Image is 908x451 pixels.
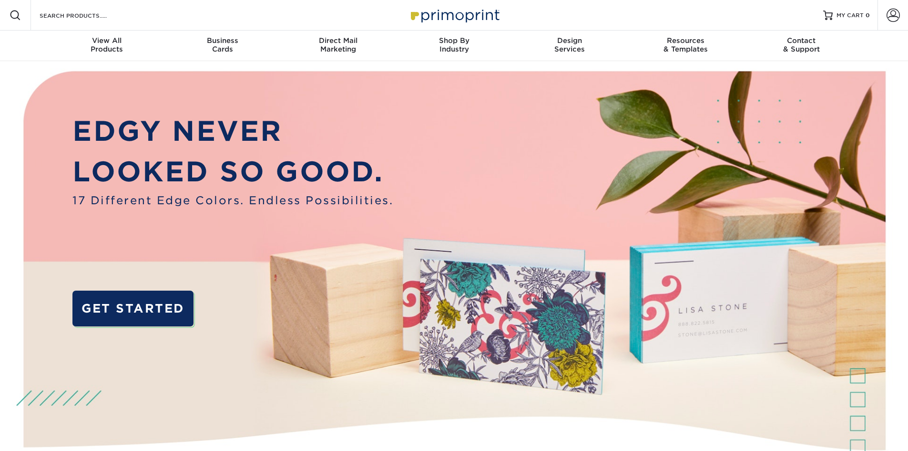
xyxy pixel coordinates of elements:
a: Resources& Templates [628,31,744,61]
span: View All [49,36,165,45]
div: & Support [744,36,859,53]
span: Resources [628,36,744,45]
a: Direct MailMarketing [280,31,396,61]
a: View AllProducts [49,31,165,61]
input: SEARCH PRODUCTS..... [39,10,132,21]
span: Design [512,36,628,45]
span: MY CART [837,11,864,20]
a: Contact& Support [744,31,859,61]
span: Contact [744,36,859,45]
span: 0 [866,12,870,19]
a: GET STARTED [72,291,193,326]
div: Cards [164,36,280,53]
div: & Templates [628,36,744,53]
span: 17 Different Edge Colors. Endless Possibilities. [72,192,393,209]
div: Marketing [280,36,396,53]
a: BusinessCards [164,31,280,61]
span: Business [164,36,280,45]
span: Shop By [396,36,512,45]
div: Products [49,36,165,53]
a: Shop ByIndustry [396,31,512,61]
p: LOOKED SO GOOD. [72,151,393,192]
a: DesignServices [512,31,628,61]
img: Primoprint [407,5,502,25]
span: Direct Mail [280,36,396,45]
p: EDGY NEVER [72,111,393,152]
div: Industry [396,36,512,53]
div: Services [512,36,628,53]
